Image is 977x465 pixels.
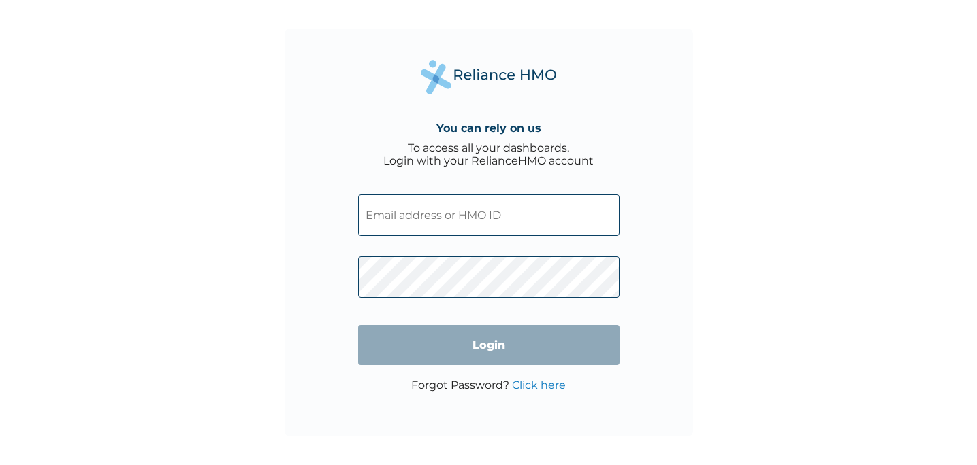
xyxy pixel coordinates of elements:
div: To access all your dashboards, Login with your RelianceHMO account [383,141,594,167]
h4: You can rely on us [436,122,541,135]
a: Click here [512,379,566,392]
input: Login [358,325,620,365]
img: Reliance Health's Logo [421,60,557,94]
input: Email address or HMO ID [358,194,620,236]
p: Forgot Password? [411,379,566,392]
